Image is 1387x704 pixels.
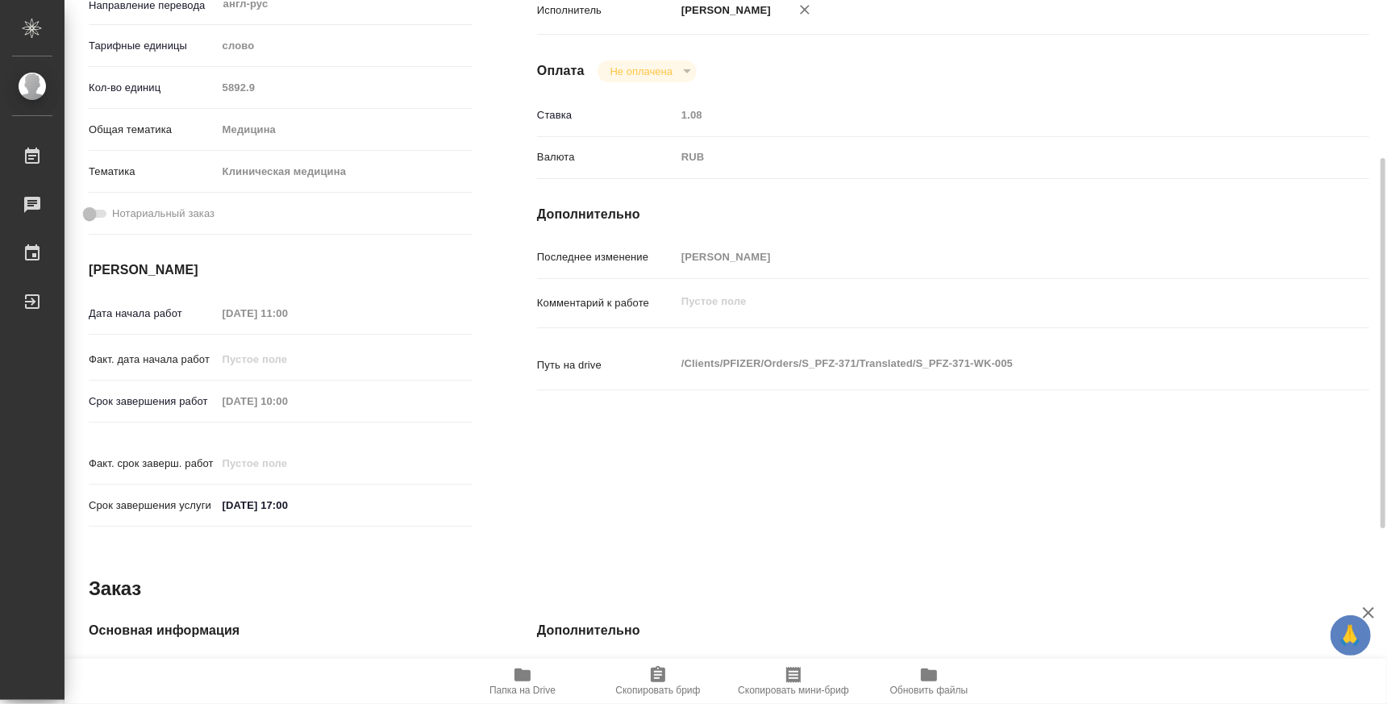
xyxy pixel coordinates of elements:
h4: [PERSON_NAME] [89,260,473,280]
h4: Оплата [537,61,585,81]
p: Комментарий к работе [537,295,676,311]
input: Пустое поле [217,302,358,325]
p: Факт. срок заверш. работ [89,456,217,472]
p: Исполнитель [537,2,676,19]
h4: Дополнительно [537,621,1369,640]
button: Обновить файлы [861,659,997,704]
h2: Заказ [89,576,141,602]
p: Срок завершения услуги [89,498,217,514]
p: Дата начала работ [89,306,217,322]
p: Последнее изменение [537,249,676,265]
input: Пустое поле [676,245,1300,269]
div: слово [217,32,473,60]
input: Пустое поле [676,103,1300,127]
input: Пустое поле [217,348,358,371]
span: Папка на Drive [489,685,556,696]
h4: Дополнительно [537,205,1369,224]
p: Общая тематика [89,122,217,138]
p: Факт. дата начала работ [89,352,217,368]
button: Скопировать мини-бриф [726,659,861,704]
p: Тарифные единицы [89,38,217,54]
input: Пустое поле [217,76,473,99]
p: [PERSON_NAME] [676,2,771,19]
button: Папка на Drive [455,659,590,704]
span: 🙏 [1337,619,1364,652]
p: Кол-во единиц [89,80,217,96]
textarea: /Clients/PFIZER/Orders/S_PFZ-371/Translated/S_PFZ-371-WK-005 [676,350,1300,377]
span: Скопировать бриф [615,685,700,696]
div: Не оплачена [598,60,697,82]
p: Срок завершения работ [89,394,217,410]
div: Медицина [217,116,473,144]
input: ✎ Введи что-нибудь [217,494,358,517]
span: Нотариальный заказ [112,206,215,222]
div: Клиническая медицина [217,158,473,185]
p: Ставка [537,107,676,123]
span: Обновить файлы [890,685,968,696]
p: Валюта [537,149,676,165]
input: Пустое поле [217,452,358,475]
span: Скопировать мини-бриф [738,685,848,696]
button: Не оплачена [606,65,677,78]
h4: Основная информация [89,621,473,640]
div: RUB [676,144,1300,171]
p: Тематика [89,164,217,180]
p: Путь на drive [537,357,676,373]
input: Пустое поле [217,389,358,413]
button: 🙏 [1331,615,1371,656]
button: Скопировать бриф [590,659,726,704]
